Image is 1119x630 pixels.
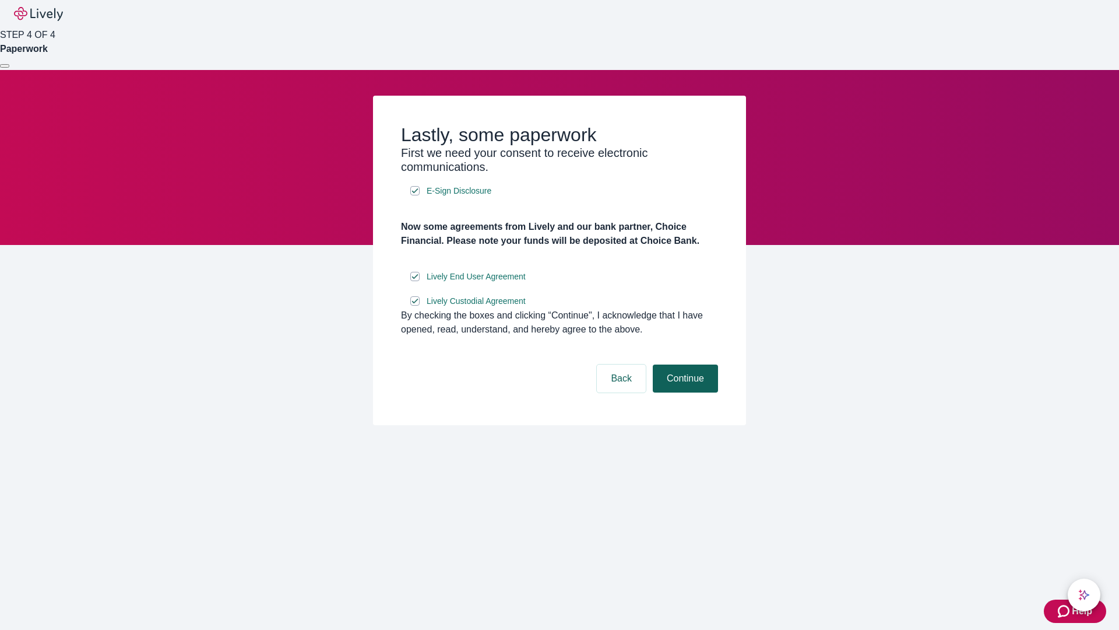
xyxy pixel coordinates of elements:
[424,184,494,198] a: e-sign disclosure document
[401,124,718,146] h2: Lastly, some paperwork
[401,146,718,174] h3: First we need your consent to receive electronic communications.
[427,185,491,197] span: E-Sign Disclosure
[653,365,718,393] button: Continue
[1058,604,1072,618] svg: Zendesk support icon
[424,294,528,309] a: e-sign disclosure document
[1072,604,1092,618] span: Help
[401,309,718,337] div: By checking the boxes and clicking “Continue", I acknowledge that I have opened, read, understand...
[14,7,63,21] img: Lively
[427,271,526,283] span: Lively End User Agreement
[1044,600,1106,623] button: Zendesk support iconHelp
[401,220,718,248] h4: Now some agreements from Lively and our bank partner, Choice Financial. Please note your funds wi...
[427,295,526,307] span: Lively Custodial Agreement
[424,269,528,284] a: e-sign disclosure document
[597,365,646,393] button: Back
[1078,589,1090,601] svg: Lively AI Assistant
[1068,579,1100,611] button: chat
